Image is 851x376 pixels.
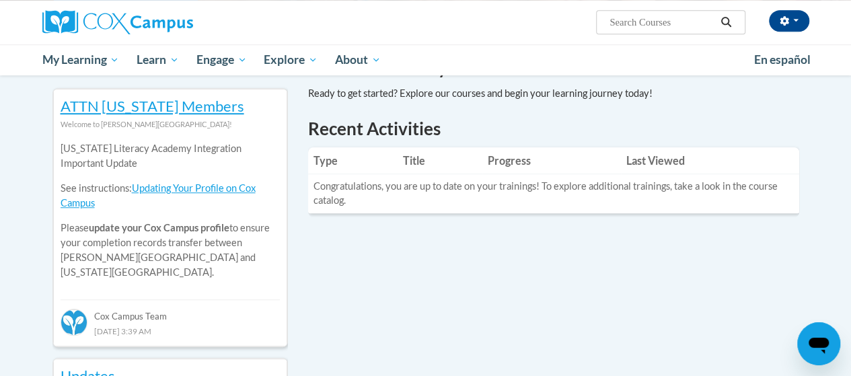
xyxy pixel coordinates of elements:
[42,52,119,68] span: My Learning
[196,52,247,68] span: Engage
[754,52,811,67] span: En español
[42,10,193,34] img: Cox Campus
[621,147,799,174] th: Last Viewed
[335,52,381,68] span: About
[137,52,179,68] span: Learn
[797,322,840,365] iframe: Button to launch messaging window
[42,10,285,34] a: Cox Campus
[716,14,736,30] button: Search
[61,97,244,115] a: ATTN [US_STATE] Members
[398,147,482,174] th: Title
[128,44,188,75] a: Learn
[745,46,819,74] a: En español
[326,44,390,75] a: About
[308,116,799,141] h1: Recent Activities
[89,222,229,233] b: update your Cox Campus profile
[61,181,280,211] p: See instructions:
[61,309,87,336] img: Cox Campus Team
[61,117,280,132] div: Welcome to [PERSON_NAME][GEOGRAPHIC_DATA]!
[61,141,280,171] p: [US_STATE] Literacy Academy Integration Important Update
[61,324,280,338] div: [DATE] 3:39 AM
[264,52,318,68] span: Explore
[608,14,716,30] input: Search Courses
[308,174,799,213] td: Congratulations, you are up to date on your trainings! To explore additional trainings, take a lo...
[255,44,326,75] a: Explore
[482,147,621,174] th: Progress
[32,44,819,75] div: Main menu
[61,182,256,209] a: Updating Your Profile on Cox Campus
[188,44,256,75] a: Engage
[34,44,128,75] a: My Learning
[61,299,280,324] div: Cox Campus Team
[61,132,280,290] div: Please to ensure your completion records transfer between [PERSON_NAME][GEOGRAPHIC_DATA] and [US_...
[769,10,809,32] button: Account Settings
[308,147,398,174] th: Type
